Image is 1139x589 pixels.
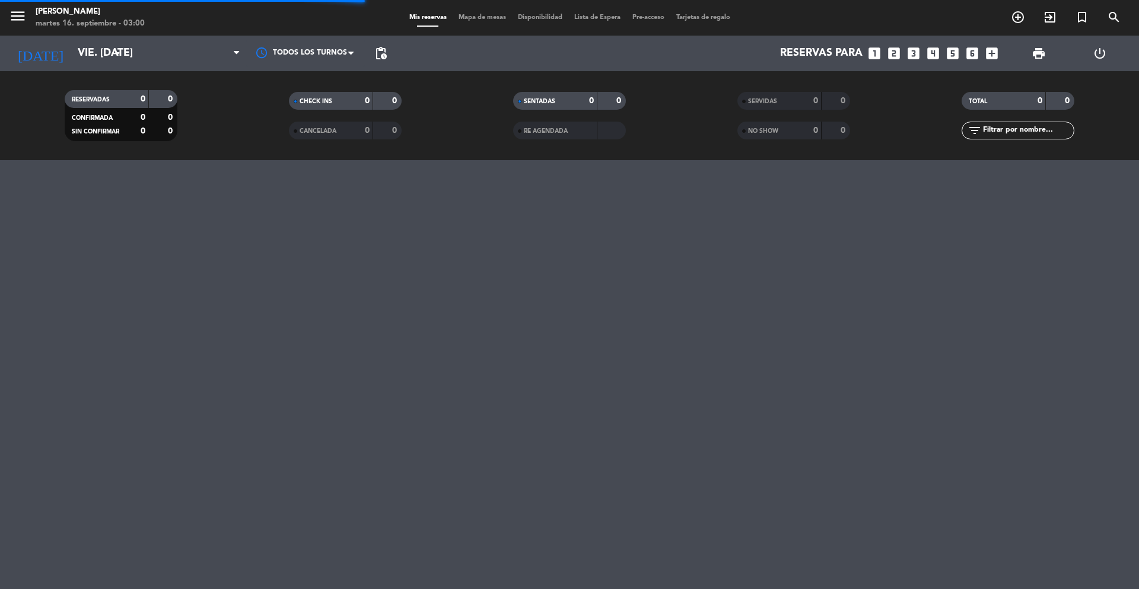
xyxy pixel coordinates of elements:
input: Filtrar por nombre... [982,124,1074,137]
strong: 0 [841,126,848,135]
span: Reservas para [780,47,863,59]
strong: 0 [392,126,399,135]
strong: 0 [365,97,370,105]
i: looks_3 [906,46,921,61]
span: pending_actions [374,46,388,61]
i: exit_to_app [1043,10,1057,24]
i: arrow_drop_down [110,46,125,61]
div: martes 16. septiembre - 03:00 [36,18,145,30]
button: menu [9,7,27,29]
span: TOTAL [969,98,987,104]
strong: 0 [365,126,370,135]
strong: 0 [168,95,175,103]
i: search [1107,10,1121,24]
i: [DATE] [9,40,72,66]
strong: 0 [813,126,818,135]
span: CHECK INS [300,98,332,104]
span: print [1032,46,1046,61]
span: SERVIDAS [748,98,777,104]
i: looks_one [867,46,882,61]
strong: 0 [1065,97,1072,105]
div: LOG OUT [1069,36,1130,71]
span: CANCELADA [300,128,336,134]
strong: 0 [589,97,594,105]
strong: 0 [392,97,399,105]
strong: 0 [141,127,145,135]
span: Mis reservas [403,14,453,21]
i: power_settings_new [1093,46,1107,61]
i: menu [9,7,27,25]
span: Lista de Espera [568,14,626,21]
i: looks_two [886,46,902,61]
strong: 0 [1038,97,1042,105]
strong: 0 [168,113,175,122]
strong: 0 [141,95,145,103]
strong: 0 [168,127,175,135]
span: Mapa de mesas [453,14,512,21]
i: looks_4 [925,46,941,61]
strong: 0 [813,97,818,105]
i: add_box [984,46,1000,61]
i: turned_in_not [1075,10,1089,24]
span: SIN CONFIRMAR [72,129,119,135]
strong: 0 [141,113,145,122]
strong: 0 [616,97,623,105]
span: RESERVADAS [72,97,110,103]
strong: 0 [841,97,848,105]
span: NO SHOW [748,128,778,134]
span: RE AGENDADA [524,128,568,134]
div: [PERSON_NAME] [36,6,145,18]
span: CONFIRMADA [72,115,113,121]
i: looks_6 [965,46,980,61]
span: Tarjetas de regalo [670,14,736,21]
i: looks_5 [945,46,960,61]
i: add_circle_outline [1011,10,1025,24]
span: Disponibilidad [512,14,568,21]
i: filter_list [968,123,982,138]
span: SENTADAS [524,98,555,104]
span: Pre-acceso [626,14,670,21]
